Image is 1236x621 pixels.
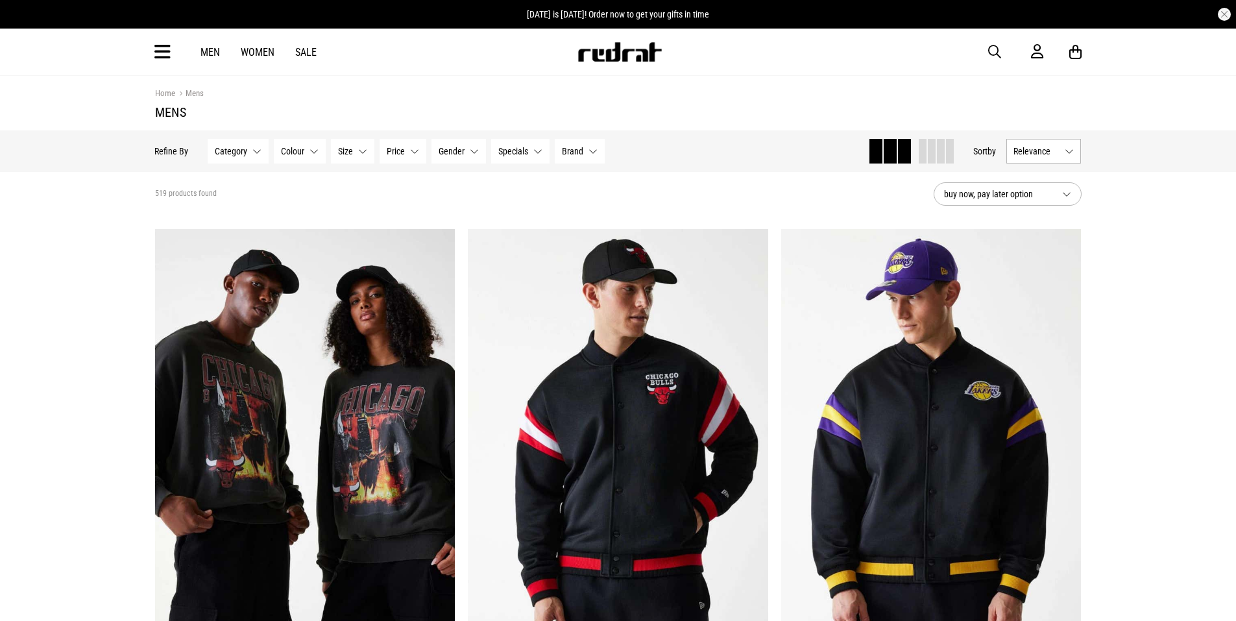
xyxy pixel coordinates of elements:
[155,88,175,98] a: Home
[492,139,550,164] button: Specials
[282,146,305,156] span: Colour
[387,146,406,156] span: Price
[339,146,354,156] span: Size
[432,139,487,164] button: Gender
[499,146,529,156] span: Specials
[1007,139,1082,164] button: Relevance
[439,146,465,156] span: Gender
[380,139,427,164] button: Price
[274,139,326,164] button: Colour
[200,46,220,58] a: Men
[1014,146,1060,156] span: Relevance
[175,88,204,101] a: Mens
[527,9,709,19] span: [DATE] is [DATE]! Order now to get your gifts in time
[988,146,997,156] span: by
[944,186,1052,202] span: buy now, pay later option
[215,146,248,156] span: Category
[563,146,584,156] span: Brand
[934,182,1082,206] button: buy now, pay later option
[155,146,189,156] p: Refine By
[208,139,269,164] button: Category
[241,46,274,58] a: Women
[155,189,217,199] span: 519 products found
[295,46,317,58] a: Sale
[155,104,1082,120] h1: Mens
[577,42,662,62] img: Redrat logo
[974,143,997,159] button: Sortby
[332,139,375,164] button: Size
[555,139,605,164] button: Brand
